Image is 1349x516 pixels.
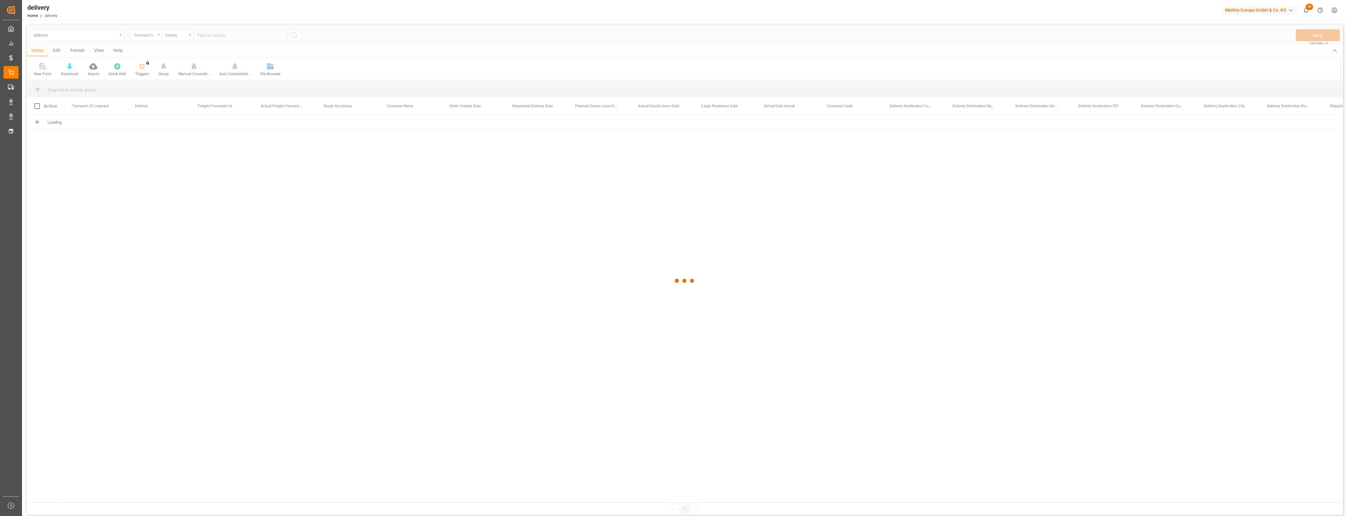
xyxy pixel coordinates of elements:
button: Help Center [1313,3,1327,17]
button: Melitta Europa GmbH & Co. KG [1223,4,1299,16]
a: Home [27,14,38,18]
div: delivery [27,3,58,12]
button: show 30 new notifications [1299,3,1313,17]
span: 30 [1306,4,1313,10]
div: Melitta Europa GmbH & Co. KG [1223,6,1296,15]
